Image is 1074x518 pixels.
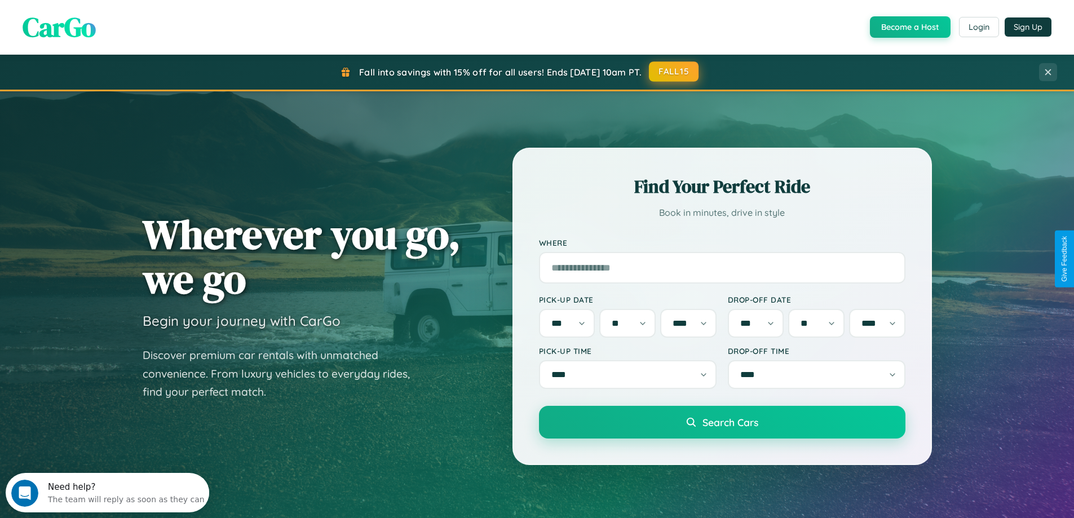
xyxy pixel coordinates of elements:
[6,473,209,512] iframe: Intercom live chat discovery launcher
[143,212,461,301] h1: Wherever you go, we go
[539,406,905,439] button: Search Cars
[1005,17,1051,37] button: Sign Up
[143,312,341,329] h3: Begin your journey with CarGo
[42,10,199,19] div: Need help?
[649,61,699,82] button: FALL15
[23,8,96,46] span: CarGo
[539,295,717,304] label: Pick-up Date
[539,238,905,247] label: Where
[539,174,905,199] h2: Find Your Perfect Ride
[959,17,999,37] button: Login
[5,5,210,36] div: Open Intercom Messenger
[42,19,199,30] div: The team will reply as soon as they can
[728,346,905,356] label: Drop-off Time
[11,480,38,507] iframe: Intercom live chat
[702,416,758,428] span: Search Cars
[143,346,425,401] p: Discover premium car rentals with unmatched convenience. From luxury vehicles to everyday rides, ...
[539,346,717,356] label: Pick-up Time
[539,205,905,221] p: Book in minutes, drive in style
[728,295,905,304] label: Drop-off Date
[1060,236,1068,282] div: Give Feedback
[870,16,951,38] button: Become a Host
[359,67,642,78] span: Fall into savings with 15% off for all users! Ends [DATE] 10am PT.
